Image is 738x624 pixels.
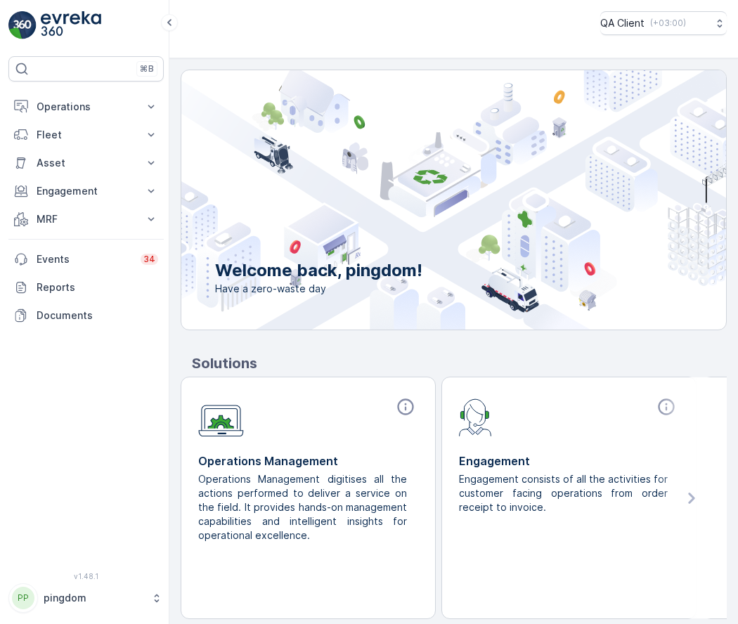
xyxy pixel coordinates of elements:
[143,254,155,265] p: 34
[8,93,164,121] button: Operations
[198,397,244,437] img: module-icon
[118,70,726,330] img: city illustration
[44,591,144,605] p: pingdom
[41,11,101,39] img: logo_light-DOdMpM7g.png
[37,212,136,226] p: MRF
[215,282,422,296] span: Have a zero-waste day
[600,11,727,35] button: QA Client(+03:00)
[37,280,158,294] p: Reports
[8,245,164,273] a: Events34
[37,156,136,170] p: Asset
[12,587,34,609] div: PP
[8,177,164,205] button: Engagement
[37,128,136,142] p: Fleet
[459,472,668,514] p: Engagement consists of all the activities for customer facing operations from order receipt to in...
[459,453,679,469] p: Engagement
[8,301,164,330] a: Documents
[215,259,422,282] p: Welcome back, pingdom!
[8,583,164,613] button: PPpingdom
[8,572,164,580] span: v 1.48.1
[140,63,154,74] p: ⌘B
[8,205,164,233] button: MRF
[8,11,37,39] img: logo
[459,397,492,436] img: module-icon
[37,184,136,198] p: Engagement
[192,353,727,374] p: Solutions
[37,100,136,114] p: Operations
[8,149,164,177] button: Asset
[8,273,164,301] a: Reports
[37,308,158,323] p: Documents
[600,16,645,30] p: QA Client
[37,252,132,266] p: Events
[650,18,686,29] p: ( +03:00 )
[8,121,164,149] button: Fleet
[198,472,407,542] p: Operations Management digitises all the actions performed to deliver a service on the field. It p...
[198,453,418,469] p: Operations Management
